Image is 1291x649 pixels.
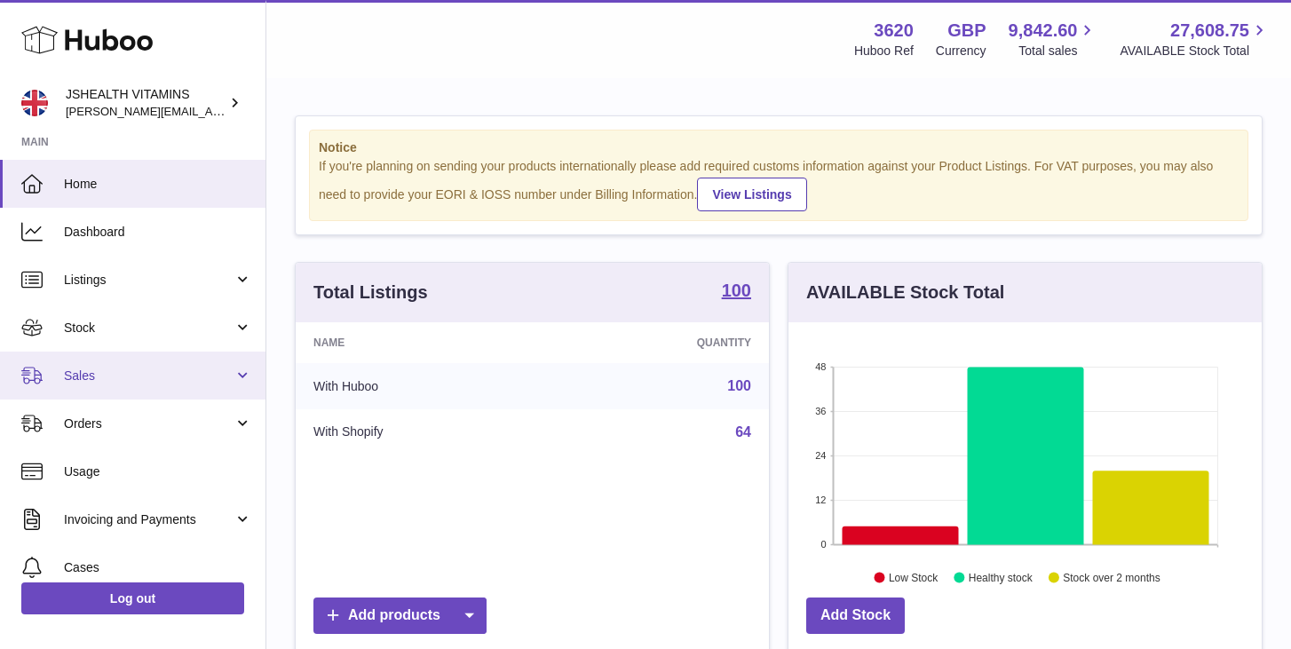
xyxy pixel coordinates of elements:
[1009,19,1078,43] span: 9,842.60
[1018,43,1097,59] span: Total sales
[296,322,550,363] th: Name
[64,463,252,480] span: Usage
[1009,19,1098,59] a: 9,842.60 Total sales
[64,416,234,432] span: Orders
[21,90,48,116] img: francesca@jshealthvitamins.com
[815,450,826,461] text: 24
[806,598,905,634] a: Add Stock
[722,281,751,303] a: 100
[1063,571,1160,583] text: Stock over 2 months
[889,571,939,583] text: Low Stock
[64,272,234,289] span: Listings
[697,178,806,211] a: View Listings
[64,511,234,528] span: Invoicing and Payments
[313,281,428,305] h3: Total Listings
[64,224,252,241] span: Dashboard
[1170,19,1249,43] span: 27,608.75
[21,582,244,614] a: Log out
[854,43,914,59] div: Huboo Ref
[64,559,252,576] span: Cases
[727,378,751,393] a: 100
[947,19,986,43] strong: GBP
[815,406,826,416] text: 36
[936,43,986,59] div: Currency
[820,539,826,550] text: 0
[64,176,252,193] span: Home
[66,86,226,120] div: JSHEALTH VITAMINS
[313,598,487,634] a: Add products
[722,281,751,299] strong: 100
[735,424,751,439] a: 64
[550,322,769,363] th: Quantity
[806,281,1004,305] h3: AVAILABLE Stock Total
[319,158,1239,211] div: If you're planning on sending your products internationally please add required customs informati...
[1120,43,1270,59] span: AVAILABLE Stock Total
[296,409,550,455] td: With Shopify
[296,363,550,409] td: With Huboo
[319,139,1239,156] strong: Notice
[64,368,234,384] span: Sales
[874,19,914,43] strong: 3620
[64,320,234,336] span: Stock
[1120,19,1270,59] a: 27,608.75 AVAILABLE Stock Total
[815,361,826,372] text: 48
[66,104,356,118] span: [PERSON_NAME][EMAIL_ADDRESS][DOMAIN_NAME]
[815,495,826,505] text: 12
[969,571,1034,583] text: Healthy stock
